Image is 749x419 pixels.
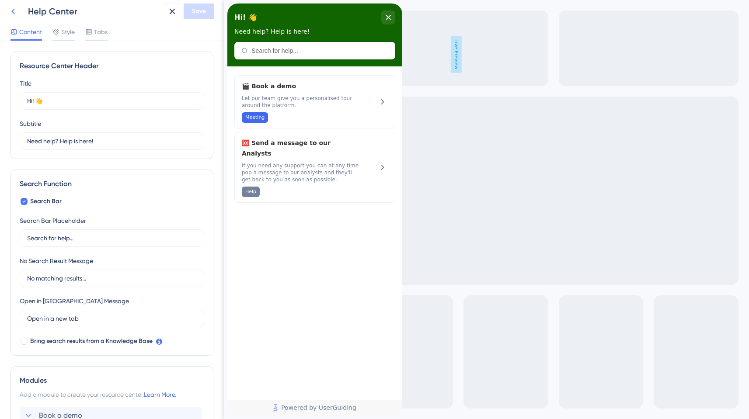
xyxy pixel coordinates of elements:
div: Book a demo [14,77,131,119]
input: Search for help... [27,233,197,243]
span: Hi! 👋 [7,7,30,21]
span: 🆘 Send a message to our Analysts [14,134,131,155]
div: Search Function [20,179,204,189]
span: Let our team give you a personalised tour around the platform. [14,91,131,105]
div: Resource Center Header [20,61,204,71]
div: No Search Result Message [20,256,93,266]
div: close resource center [154,7,168,21]
button: Save [184,3,214,19]
div: 3 [54,4,57,11]
span: Style [61,27,75,37]
span: Live Preview [227,36,238,73]
span: Bring search results from a Knowledge Base [30,336,153,346]
span: Search Bar [30,196,62,207]
div: Modules [20,375,204,386]
input: Description [27,136,197,146]
span: Get Help [19,2,48,13]
span: Powered by UserGuiding [54,399,129,409]
div: Help Center [28,5,161,17]
a: Learn More. [144,391,176,398]
span: Help [18,185,29,192]
span: Tabs [94,27,108,37]
div: Search Bar Placeholder [20,215,86,226]
div: Subtitle [20,118,41,129]
div: Send a message to our Analysts [14,134,131,194]
span: Meeting [18,111,37,118]
input: No matching results... [27,274,197,283]
div: Open in [GEOGRAPHIC_DATA] Message [20,296,129,306]
span: Content [19,27,42,37]
div: Title [20,78,31,89]
input: Search for help... [24,44,161,51]
span: 🎬 Book a demo [14,77,131,88]
span: Need help? Help is here! [7,24,82,31]
span: Save [192,6,206,17]
input: Open in a new tab [27,314,197,323]
span: Add a module to create your resource center. [20,391,144,398]
input: Title [27,96,197,106]
span: If you need any support you can at any time pop a message to our analysts and they'll get back to... [14,159,131,180]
